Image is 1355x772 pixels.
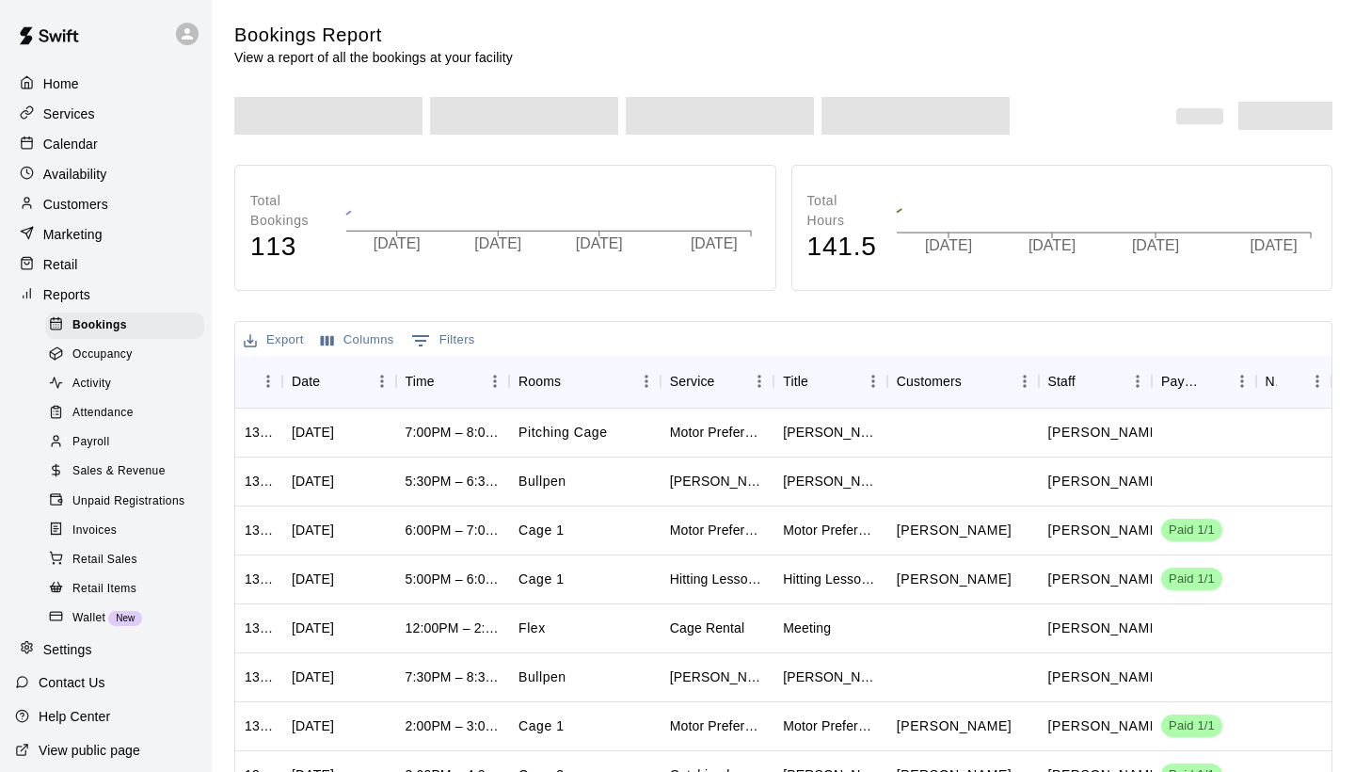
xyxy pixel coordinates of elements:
div: Payroll [45,429,204,456]
div: Notes [1266,355,1277,408]
button: Sort [808,368,835,394]
div: 7:00PM – 8:00PM [406,423,501,442]
div: 5:30PM – 6:30PM [406,472,501,491]
div: 1306335 [245,619,273,637]
p: Bullpen [518,472,566,491]
p: Help Center [39,707,110,726]
div: Availability [15,160,197,188]
p: Marketing [43,225,103,244]
p: Services [43,105,95,123]
button: Menu [1011,367,1039,395]
tspan: [DATE] [1132,237,1179,253]
p: Tatiana Yaques [897,570,1012,589]
button: Sort [1277,368,1303,394]
div: Attendance [45,400,204,426]
a: Retail Items [45,574,212,603]
a: Reports [15,281,197,309]
p: Home [43,74,79,93]
span: New [108,613,142,623]
div: Fri, Aug 15, 2025 [292,619,334,637]
div: 6:00PM – 7:00PM [406,521,501,539]
span: Retail Sales [72,551,137,570]
div: Cage Rental [670,619,744,637]
button: Menu [859,367,887,395]
a: Occupancy [45,340,212,369]
a: Marketing [15,220,197,249]
p: Darin Downs [1048,472,1163,491]
p: Reports [43,285,90,304]
div: Rooms [518,355,561,408]
tspan: [DATE] [693,236,741,252]
div: torres [783,423,878,442]
div: 1319989 [245,423,273,442]
p: Contact Us [39,673,105,692]
div: Time [396,355,510,408]
div: Time [406,355,435,408]
div: Mason [783,472,878,491]
p: View a report of all the bookings at your facility [234,48,513,67]
h4: 141.5 [807,231,877,264]
span: Paid 1/1 [1161,571,1222,588]
div: 1305091 [245,716,273,735]
button: Sort [435,368,461,394]
span: Payroll [72,433,109,452]
div: Motor Preference Assessment [783,521,878,539]
a: Bookings [45,311,212,340]
span: Invoices [72,522,117,540]
p: Cage 1 [518,716,565,736]
div: Title [773,355,887,408]
span: Attendance [72,404,134,423]
button: Sort [715,368,741,394]
p: Gustavo Villegas [897,716,1012,736]
div: Meeting [783,619,831,637]
p: Total Hours [807,191,877,231]
div: 2:00PM – 3:00PM [406,716,501,735]
div: Motor Preference Assessment [670,521,765,539]
p: Pitching Cage [518,423,607,442]
a: Sales & Revenue [45,458,212,487]
button: Sort [962,368,988,394]
div: Motor Preference Assessment [783,716,878,735]
p: Calendar [43,135,98,153]
p: Flex [518,619,546,638]
div: Motor Preference Assessment [670,423,765,442]
div: Retail [15,250,197,279]
div: Home [15,70,197,98]
div: Activity [45,371,204,397]
button: Select columns [316,326,399,355]
span: Occupancy [72,346,133,364]
div: Occupancy [45,342,204,368]
span: Unpaid Registrations [72,492,184,511]
div: Title [783,355,808,408]
button: Sort [561,368,587,394]
p: Joe Ferro [1048,521,1163,540]
div: Darin Downs 1hr Pitching [670,667,765,686]
a: Services [15,100,197,128]
div: Mon, Aug 18, 2025 [292,667,334,686]
div: 12:00PM – 2:00PM [406,619,501,637]
div: Customers [897,355,962,408]
div: Rooms [509,355,661,408]
p: Cage 1 [518,521,565,540]
a: Attendance [45,399,212,428]
div: Payment [1152,355,1255,408]
div: Service [661,355,774,408]
div: Retail Items [45,576,204,603]
span: Paid 1/1 [1161,717,1222,735]
span: Retail Items [72,580,136,599]
button: Menu [1303,367,1331,395]
p: Nick Althouse [897,521,1012,540]
span: Wallet [72,609,105,628]
div: 1305174 [245,667,273,686]
button: Menu [1228,367,1256,395]
p: Settings [43,640,92,659]
div: Mon, Aug 18, 2025 [292,472,334,491]
div: Staff [1048,355,1076,408]
p: Darin Downs [1048,667,1163,687]
span: Bookings [72,316,127,335]
div: Sales & Revenue [45,458,204,485]
div: Hitting Lesson 1 hr [670,570,765,588]
p: Joe Ferro [1048,570,1163,589]
button: Menu [1124,367,1152,395]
